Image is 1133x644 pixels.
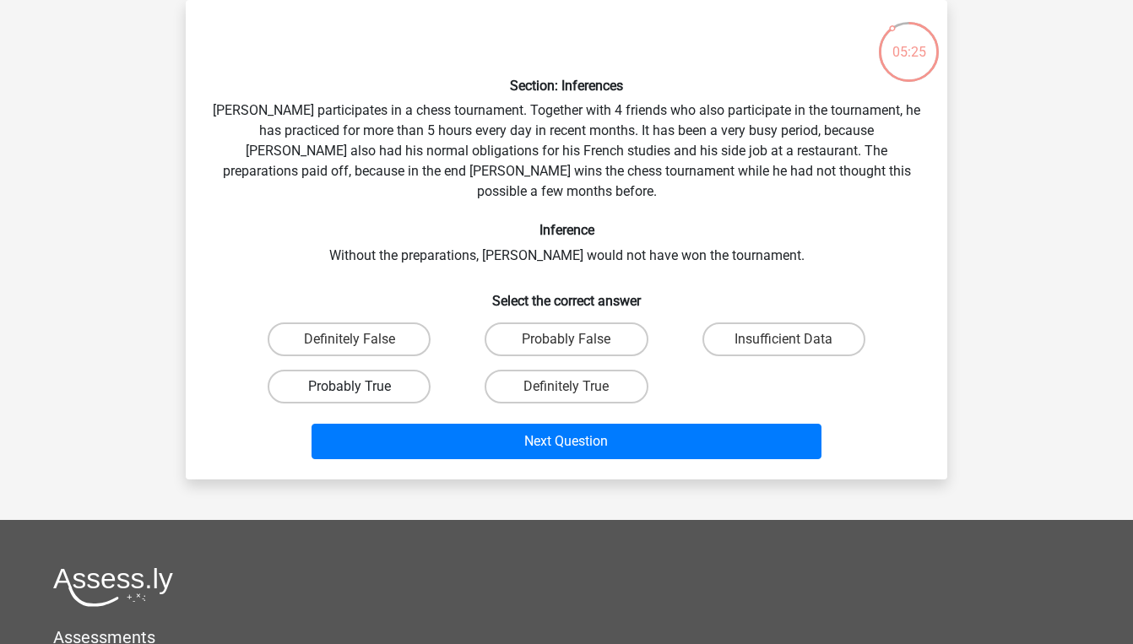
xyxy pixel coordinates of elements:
label: Probably True [268,370,431,403]
img: Assessly logo [53,567,173,607]
label: Definitely False [268,322,431,356]
label: Definitely True [485,370,648,403]
div: [PERSON_NAME] participates in a chess tournament. Together with 4 friends who also participate in... [192,14,941,466]
label: Probably False [485,322,648,356]
label: Insufficient Data [702,322,865,356]
div: 05:25 [877,20,941,62]
h6: Inference [213,222,920,238]
h6: Section: Inferences [213,78,920,94]
h6: Select the correct answer [213,279,920,309]
button: Next Question [312,424,822,459]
